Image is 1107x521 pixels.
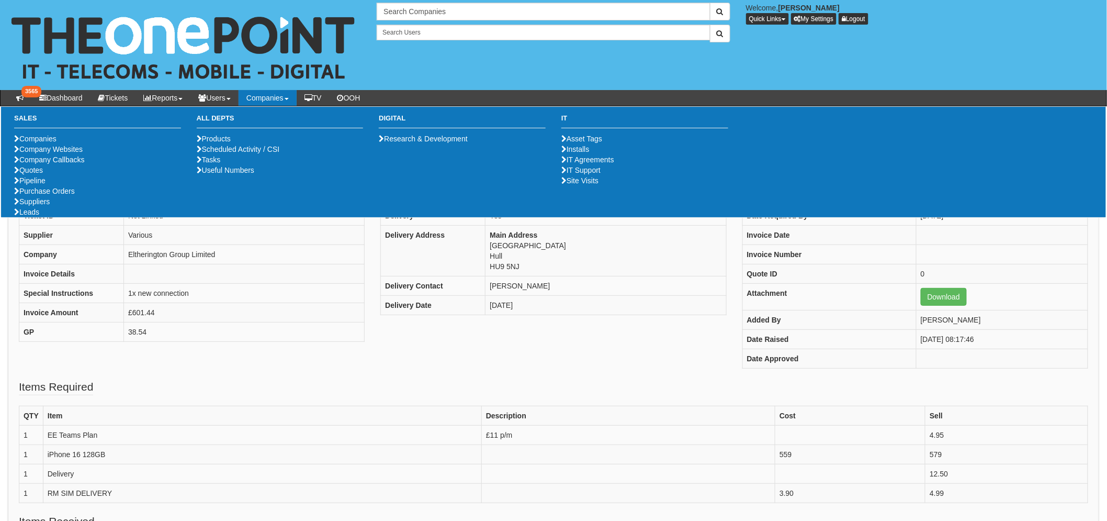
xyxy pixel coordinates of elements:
a: Useful Numbers [197,166,254,174]
a: Dashboard [31,90,91,106]
b: [PERSON_NAME] [778,4,840,12]
a: Pipeline [14,176,46,185]
td: 4.95 [925,426,1088,445]
a: Research & Development [379,135,468,143]
h3: Digital [379,115,546,128]
td: 1 [19,484,43,503]
th: Invoice Details [19,264,124,284]
a: Logout [839,13,868,25]
a: My Settings [791,13,837,25]
a: Companies [14,135,57,143]
th: Invoice Date [742,226,916,245]
td: EE Teams Plan [43,426,481,445]
th: Delivery Address [381,226,485,276]
th: Item [43,406,481,426]
span: 3565 [21,86,41,97]
th: Quote ID [742,264,916,284]
th: Cost [775,406,925,426]
h3: All Depts [197,115,364,128]
a: Leads [14,208,39,216]
a: Suppliers [14,197,50,206]
td: [PERSON_NAME] [485,276,726,296]
td: 3.90 [775,484,925,503]
a: Quotes [14,166,43,174]
th: Delivery Date [381,296,485,315]
a: Reports [135,90,190,106]
a: Purchase Orders [14,187,75,195]
a: Company Websites [14,145,83,153]
th: Invoice Number [742,245,916,264]
input: Search Users [377,25,710,40]
td: [DATE] 08:17:46 [916,330,1088,349]
th: Special Instructions [19,284,124,303]
td: 38.54 [124,323,365,342]
a: Tickets [91,90,136,106]
h3: Sales [14,115,181,128]
td: 1 [19,426,43,445]
th: Delivery Contact [381,276,485,296]
td: Various [124,226,365,245]
th: Sell [925,406,1088,426]
a: IT Support [561,166,601,174]
a: OOH [330,90,368,106]
td: £601.44 [124,303,365,323]
a: Tasks [197,156,221,164]
td: iPhone 16 128GB [43,445,481,464]
th: Description [481,406,775,426]
h3: IT [561,115,728,128]
th: Supplier [19,226,124,245]
a: Users [190,90,239,106]
td: [DATE] [485,296,726,315]
td: Delivery [43,464,481,484]
a: Installs [561,145,590,153]
a: Companies [239,90,297,106]
th: Company [19,245,124,264]
td: RM SIM DELIVERY [43,484,481,503]
td: 559 [775,445,925,464]
legend: Items Required [19,379,93,395]
td: 0 [916,264,1088,284]
a: Products [197,135,231,143]
a: Scheduled Activity / CSI [197,145,280,153]
td: £11 p/m [481,426,775,445]
th: Added By [742,311,916,330]
td: 4.99 [925,484,1088,503]
th: Invoice Amount [19,303,124,323]
a: Asset Tags [561,135,602,143]
td: 1x new connection [124,284,365,303]
th: Date Raised [742,330,916,349]
td: [PERSON_NAME] [916,311,1088,330]
a: IT Agreements [561,156,614,164]
a: Company Callbacks [14,156,85,164]
th: QTY [19,406,43,426]
td: Eltherington Group Limited [124,245,365,264]
a: Site Visits [561,176,598,185]
td: 579 [925,445,1088,464]
td: [GEOGRAPHIC_DATA] Hull HU9 5NJ [485,226,726,276]
td: 12.50 [925,464,1088,484]
td: 1 [19,445,43,464]
button: Quick Links [746,13,789,25]
td: 1 [19,464,43,484]
div: Welcome, [738,3,1107,25]
a: TV [297,90,330,106]
th: Attachment [742,284,916,311]
b: Main Address [490,231,537,239]
th: GP [19,323,124,342]
a: Download [921,288,967,306]
input: Search Companies [377,3,710,20]
th: Date Approved [742,349,916,369]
